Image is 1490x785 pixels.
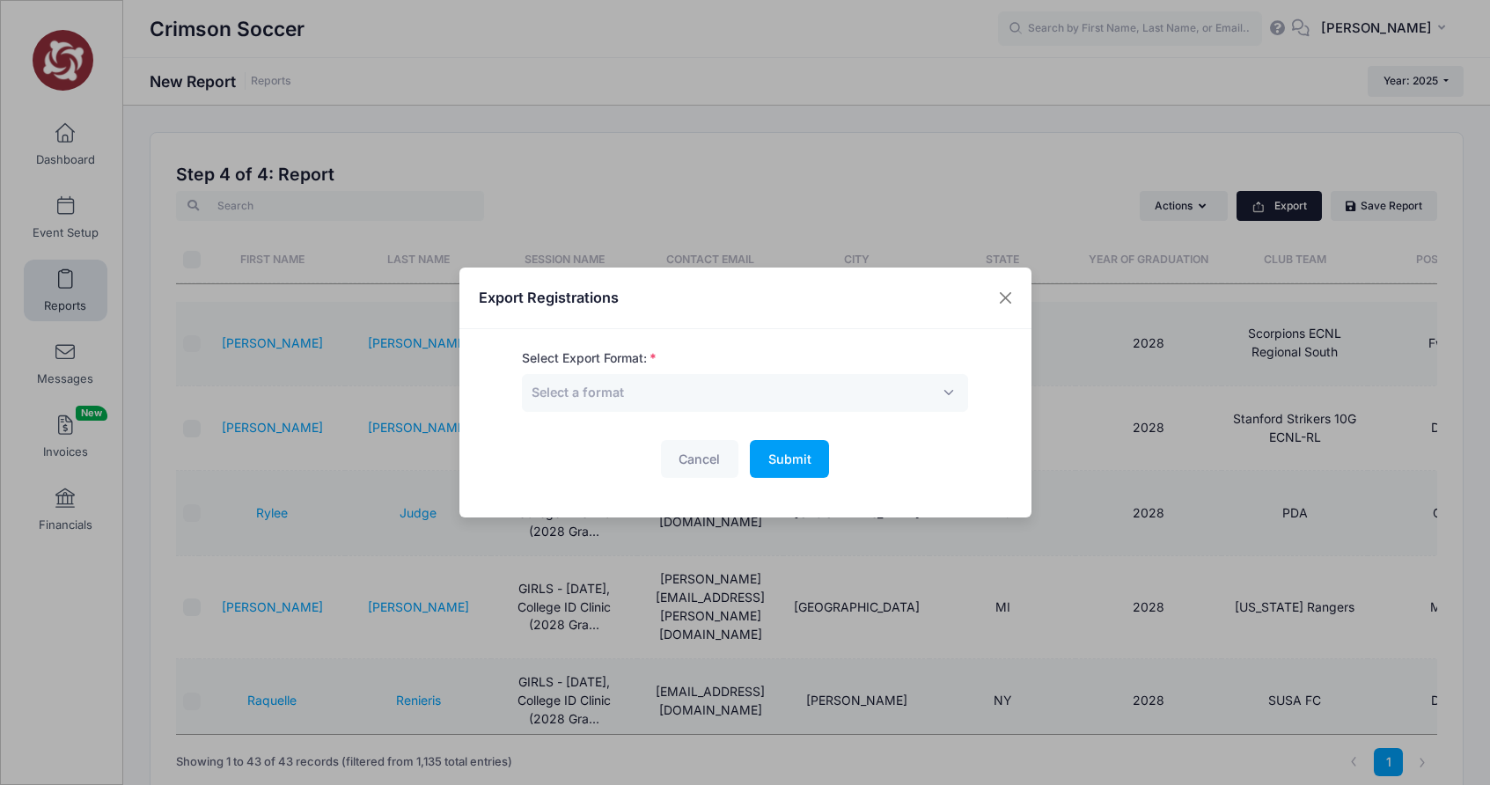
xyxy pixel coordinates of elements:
button: Cancel [661,440,738,478]
span: Select a format [522,374,968,412]
span: Select a format [532,383,624,401]
button: Close [989,282,1021,314]
button: Submit [750,440,829,478]
span: Submit [768,451,811,466]
h4: Export Registrations [479,287,619,308]
label: Select Export Format: [522,349,657,368]
span: Select a format [532,385,624,400]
